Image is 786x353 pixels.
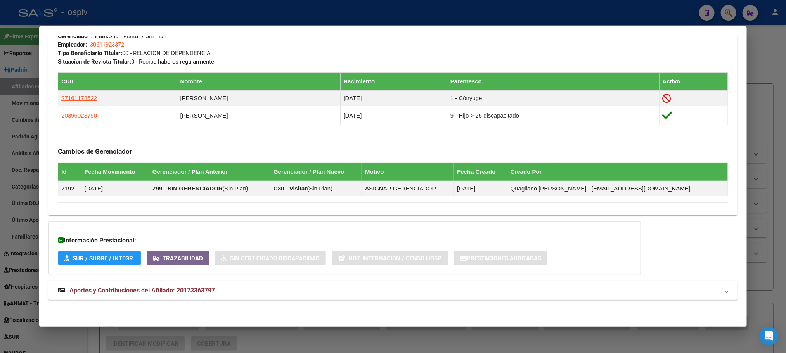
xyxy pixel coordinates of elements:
span: 00 - RELACION DE DEPENDENCIA [58,50,211,57]
td: ASIGNAR GERENCIADOR [362,181,454,196]
strong: Z99 - SIN GERENCIADOR [152,185,223,192]
span: SUR / SURGE / INTEGR. [73,255,135,262]
td: ( ) [270,181,362,196]
div: Open Intercom Messenger [760,327,778,345]
mat-expansion-panel-header: Aportes y Contribuciones del Afiliado: 20173363797 [48,281,737,300]
th: Parentesco [447,72,660,90]
th: Gerenciador / Plan Nuevo [270,163,362,181]
td: [DATE] [81,181,149,196]
span: 0 - Recibe haberes regularmente [58,58,214,65]
h3: Cambios de Gerenciador [58,147,728,156]
th: Id [58,163,81,181]
button: Trazabilidad [147,251,209,265]
th: Nombre [177,72,340,90]
th: CUIL [58,72,177,90]
td: [PERSON_NAME] [177,90,340,106]
th: Activo [659,72,728,90]
span: Trazabilidad [163,255,203,262]
td: [PERSON_NAME] - [177,106,340,125]
span: 27161178522 [61,95,97,101]
th: Gerenciador / Plan Anterior [149,163,270,181]
button: Prestaciones Auditadas [454,251,547,265]
td: 1 - Cónyuge [447,90,660,106]
span: C30 - Visitar / Sin Plan [58,33,166,40]
span: Sin Plan [225,185,246,192]
td: [DATE] [454,181,507,196]
strong: Empleador: [58,41,87,48]
th: Fecha Movimiento [81,163,149,181]
span: Not. Internacion / Censo Hosp. [348,255,442,262]
td: [DATE] [340,106,447,125]
h3: Información Prestacional: [58,236,631,245]
th: Creado Por [507,163,728,181]
span: Aportes y Contribuciones del Afiliado: 20173363797 [69,287,215,294]
th: Fecha Creado [454,163,507,181]
td: Quagliano [PERSON_NAME] - [EMAIL_ADDRESS][DOMAIN_NAME] [507,181,728,196]
th: Motivo [362,163,454,181]
span: Sin Certificado Discapacidad [230,255,320,262]
strong: C30 - Visitar [274,185,307,192]
strong: Gerenciador / Plan: [58,33,108,40]
td: 7192 [58,181,81,196]
button: Not. Internacion / Censo Hosp. [332,251,448,265]
strong: Situacion de Revista Titular: [58,58,131,65]
span: 30611923372 [90,41,124,48]
button: Sin Certificado Discapacidad [215,251,326,265]
td: [DATE] [340,90,447,106]
span: Prestaciones Auditadas [467,255,541,262]
button: SUR / SURGE / INTEGR. [58,251,141,265]
td: 9 - Hijo > 25 discapacitado [447,106,660,125]
td: ( ) [149,181,270,196]
th: Nacimiento [340,72,447,90]
span: Sin Plan [309,185,331,192]
span: 20396023750 [61,112,97,119]
strong: Tipo Beneficiario Titular: [58,50,122,57]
